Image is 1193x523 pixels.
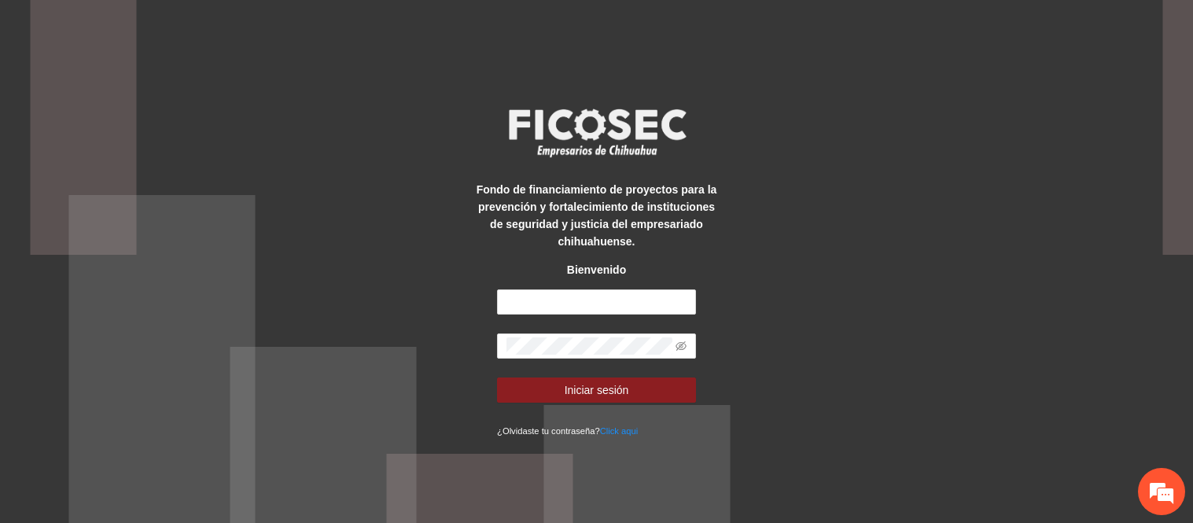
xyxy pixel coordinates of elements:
button: Iniciar sesión [497,378,696,403]
span: eye-invisible [676,341,687,352]
small: ¿Olvidaste tu contraseña? [497,426,638,436]
strong: Fondo de financiamiento de proyectos para la prevención y fortalecimiento de instituciones de seg... [477,183,717,248]
a: Click aqui [600,426,639,436]
img: logo [499,104,695,162]
strong: Bienvenido [567,263,626,276]
span: Iniciar sesión [565,381,629,399]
